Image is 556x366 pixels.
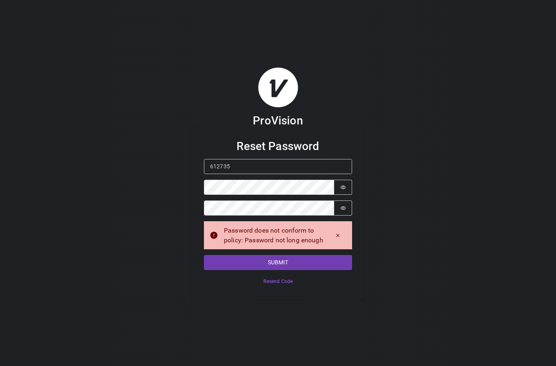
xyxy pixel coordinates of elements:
[204,255,352,270] button: Submit
[334,200,352,216] button: Show password
[253,113,303,128] h3: ProVision
[204,139,352,153] h3: Reset Password
[224,226,324,245] div: Password does not conform to policy: Password not long enough
[334,180,352,195] button: Show password
[329,230,346,241] button: Dismiss alert
[204,276,352,288] button: Resend Code
[204,159,352,174] input: Enter your Confirmation Code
